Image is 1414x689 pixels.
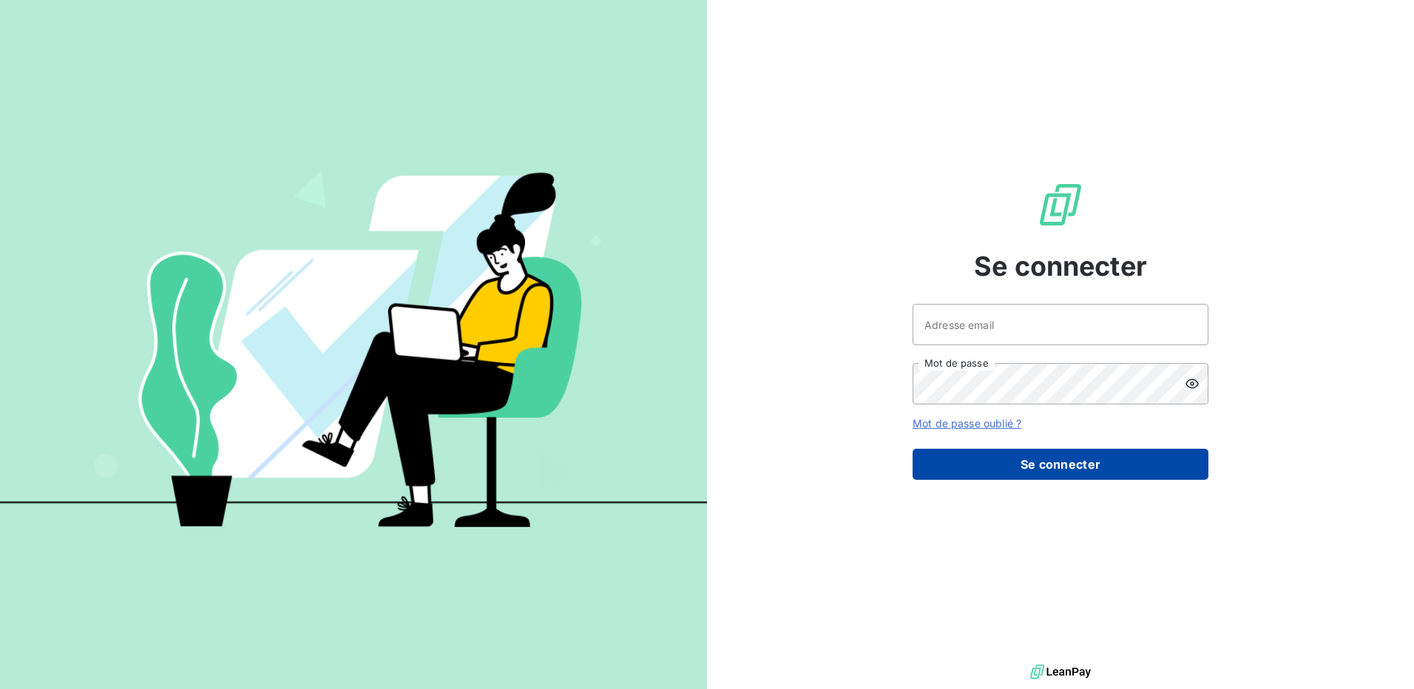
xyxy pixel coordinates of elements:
[1030,661,1091,683] img: logo
[913,417,1021,430] a: Mot de passe oublié ?
[913,449,1208,480] button: Se connecter
[913,304,1208,345] input: placeholder
[1037,181,1084,228] img: Logo LeanPay
[974,246,1147,286] span: Se connecter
